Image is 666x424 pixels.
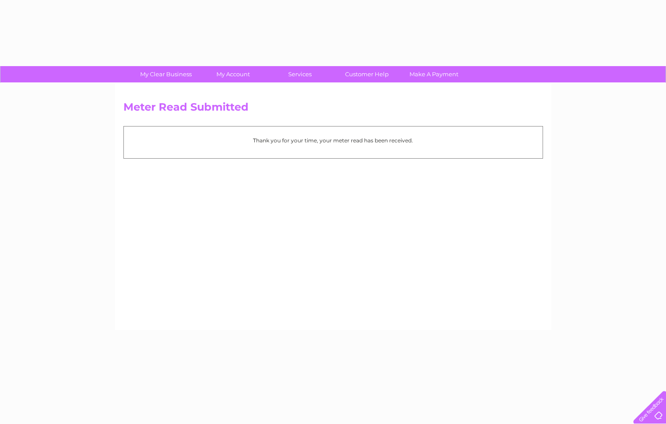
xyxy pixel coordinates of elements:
a: Services [264,66,336,82]
a: Customer Help [331,66,403,82]
a: My Clear Business [130,66,202,82]
p: Thank you for your time, your meter read has been received. [128,136,538,145]
a: My Account [197,66,269,82]
a: Make A Payment [398,66,470,82]
h2: Meter Read Submitted [123,101,543,118]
